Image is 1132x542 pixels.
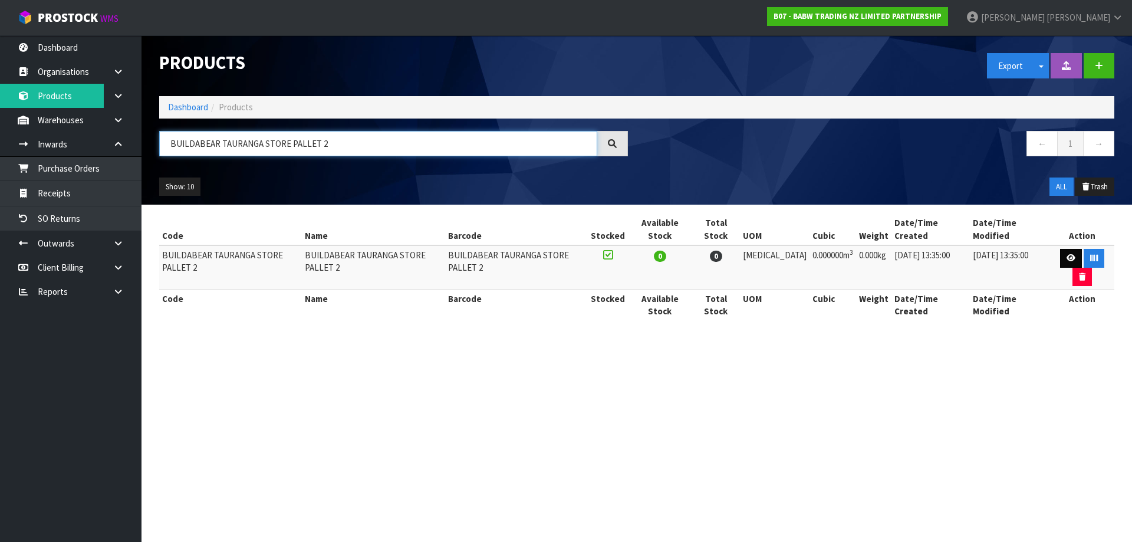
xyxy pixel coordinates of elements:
th: Total Stock [692,290,740,321]
th: Name [302,213,445,245]
strong: B07 - BABW TRADING NZ LIMITED PARTNERSHIP [774,11,942,21]
th: Date/Time Created [891,290,970,321]
th: Name [302,290,445,321]
button: Export [987,53,1034,78]
th: Code [159,213,302,245]
small: WMS [100,13,119,24]
span: 0 [654,251,666,262]
img: cube-alt.png [18,10,32,25]
td: 0.000kg [856,245,891,290]
td: [MEDICAL_DATA] [740,245,809,290]
a: B07 - BABW TRADING NZ LIMITED PARTNERSHIP [767,7,948,26]
th: Cubic [809,290,856,321]
span: [PERSON_NAME] [981,12,1045,23]
th: Weight [856,290,891,321]
span: 0 [710,251,722,262]
th: Cubic [809,213,856,245]
td: BUILDABEAR TAURANGA STORE PALLET 2 [302,245,445,290]
a: → [1083,131,1114,156]
th: Stocked [588,290,628,321]
td: BUILDABEAR TAURANGA STORE PALLET 2 [159,245,302,290]
th: Stocked [588,213,628,245]
a: ← [1026,131,1058,156]
span: ProStock [38,10,98,25]
th: Available Stock [628,213,692,245]
th: Date/Time Created [891,213,970,245]
th: Date/Time Modified [970,290,1051,321]
th: UOM [740,290,809,321]
th: Available Stock [628,290,692,321]
th: Date/Time Modified [970,213,1051,245]
button: Trash [1075,178,1114,196]
th: Action [1051,290,1114,321]
td: [DATE] 13:35:00 [891,245,970,290]
a: 1 [1057,131,1084,156]
a: Dashboard [168,101,208,113]
td: BUILDABEAR TAURANGA STORE PALLET 2 [445,245,588,290]
th: Barcode [445,290,588,321]
span: Products [219,101,253,113]
button: ALL [1049,178,1074,196]
button: Show: 10 [159,178,200,196]
th: Barcode [445,213,588,245]
h1: Products [159,53,628,73]
th: Action [1051,213,1114,245]
sup: 3 [850,248,853,257]
td: 0.000000m [809,245,856,290]
th: Code [159,290,302,321]
th: UOM [740,213,809,245]
th: Total Stock [692,213,740,245]
th: Weight [856,213,891,245]
span: [PERSON_NAME] [1047,12,1110,23]
td: [DATE] 13:35:00 [970,245,1051,290]
nav: Page navigation [646,131,1114,160]
input: Search products [159,131,597,156]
